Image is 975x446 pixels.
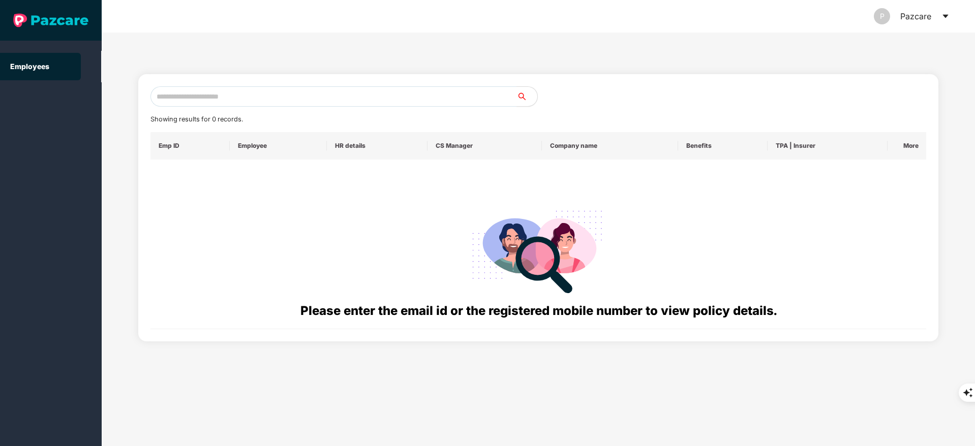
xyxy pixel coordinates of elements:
[150,115,243,123] span: Showing results for 0 records.
[941,12,950,20] span: caret-down
[516,86,538,107] button: search
[300,303,777,318] span: Please enter the email id or the registered mobile number to view policy details.
[542,132,678,160] th: Company name
[428,132,542,160] th: CS Manager
[768,132,888,160] th: TPA | Insurer
[465,198,612,301] img: svg+xml;base64,PHN2ZyB4bWxucz0iaHR0cDovL3d3dy53My5vcmcvMjAwMC9zdmciIHdpZHRoPSIyODgiIGhlaWdodD0iMj...
[516,92,537,101] span: search
[230,132,327,160] th: Employee
[327,132,427,160] th: HR details
[10,62,49,71] a: Employees
[150,132,230,160] th: Emp ID
[678,132,768,160] th: Benefits
[888,132,926,160] th: More
[880,8,885,24] span: P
